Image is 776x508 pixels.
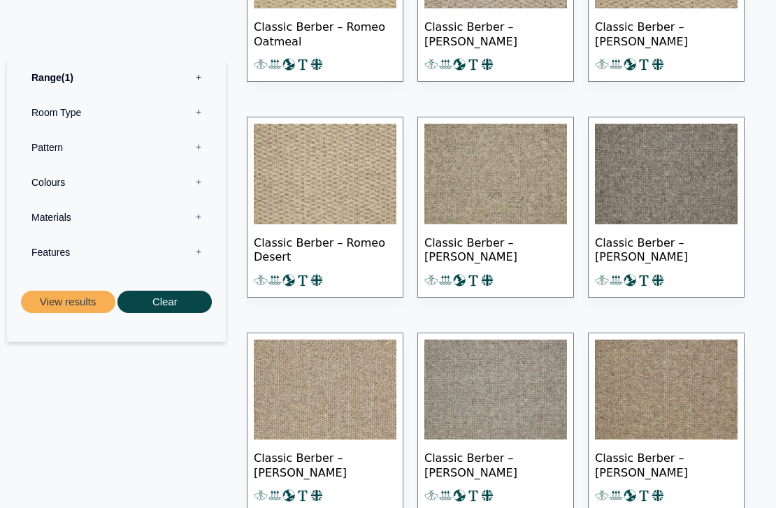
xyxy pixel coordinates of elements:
span: Classic Berber – [PERSON_NAME] [595,8,738,57]
label: Range [17,59,215,94]
label: Room Type [17,94,215,129]
span: 1 [62,71,73,82]
span: Classic Berber – [PERSON_NAME] [595,440,738,488]
button: Clear [117,290,212,313]
span: Classic Berber – [PERSON_NAME] [424,8,567,57]
img: Classic Berber Romeo Desert [254,124,396,224]
span: Classic Berber – [PERSON_NAME] [254,440,396,488]
span: Classic Berber – [PERSON_NAME] [424,224,567,273]
span: Classic Berber – Romeo Desert [254,224,396,273]
img: Classic Berber Juliet Slate [595,124,738,224]
span: Classic Berber – [PERSON_NAME] [595,224,738,273]
label: Pattern [17,129,215,164]
label: Colours [17,164,215,199]
a: Classic Berber – Romeo Desert [247,117,403,298]
span: Classic Berber – [PERSON_NAME] [424,440,567,488]
a: Classic Berber – [PERSON_NAME] [417,117,574,298]
label: Features [17,234,215,269]
span: Classic Berber – Romeo Oatmeal [254,8,396,57]
label: Materials [17,199,215,234]
img: Classic Berber Juliet Walnut [424,124,567,224]
img: Classic Berber Juliet Pewter [424,340,567,440]
button: View results [21,290,115,313]
a: Classic Berber – [PERSON_NAME] [588,117,745,298]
